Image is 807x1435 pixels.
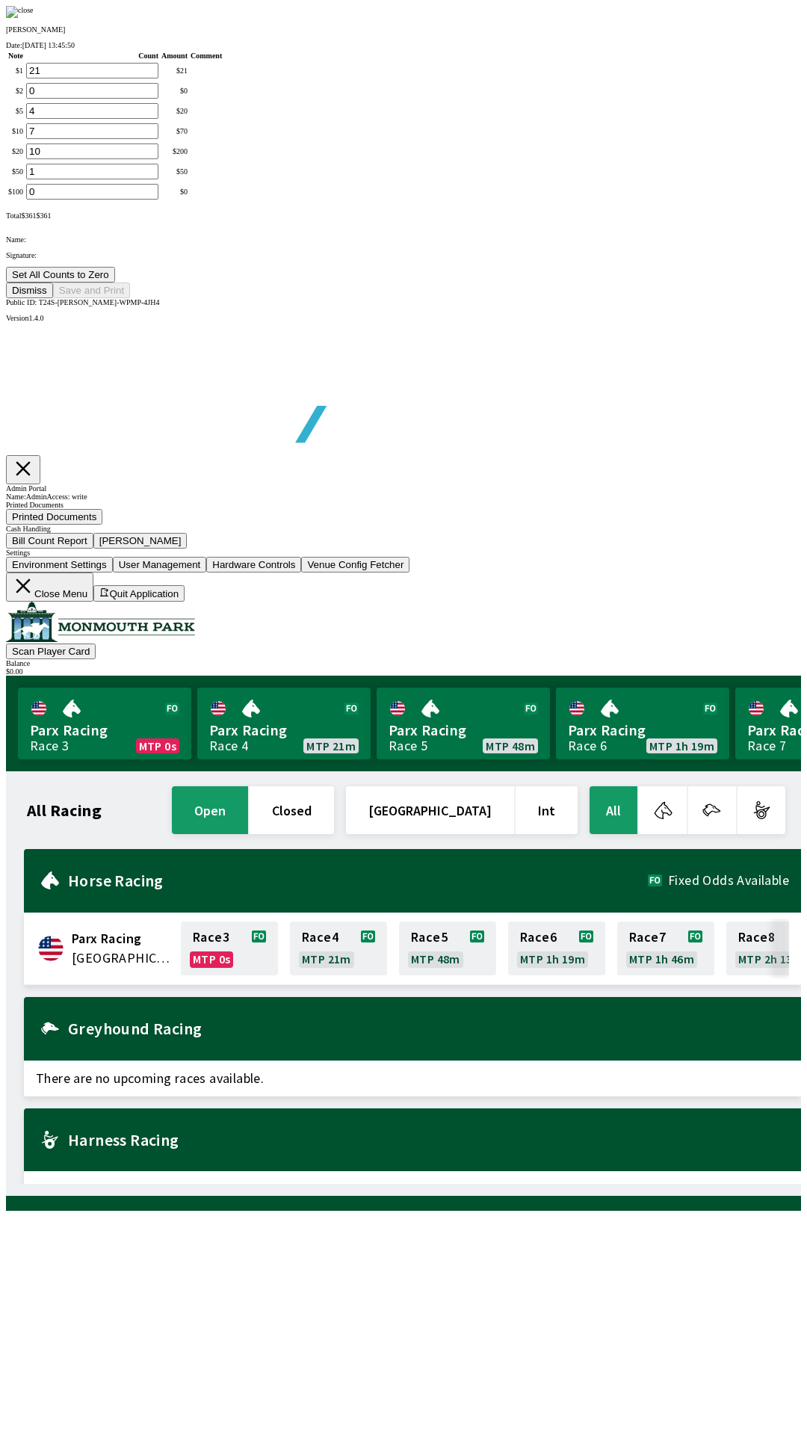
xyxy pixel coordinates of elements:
span: $ 361 [36,212,51,220]
p: [PERSON_NAME] [6,25,801,34]
div: Admin Portal [6,484,801,493]
button: Environment Settings [6,557,113,573]
td: $ 100 [7,183,24,200]
div: Balance [6,659,801,667]
a: Race5MTP 48m [399,922,496,975]
div: Race 4 [209,740,248,752]
span: Race 7 [629,931,666,943]
button: Venue Config Fetcher [301,557,409,573]
span: MTP 48m [486,740,535,752]
div: Race 7 [747,740,786,752]
span: Parx Racing [389,720,538,740]
span: Parx Racing [209,720,359,740]
button: closed [250,786,334,834]
a: Parx RacingRace 3MTP 0s [18,688,191,759]
a: Race7MTP 1h 46m [617,922,714,975]
th: Note [7,51,24,61]
button: Hardware Controls [206,557,301,573]
button: Bill Count Report [6,533,93,549]
h2: Harness Racing [68,1134,789,1146]
div: $ 21 [161,67,188,75]
span: Parx Racing [72,929,172,948]
button: Quit Application [93,585,185,602]
td: $ 1 [7,62,24,79]
span: There are no upcoming races available. [24,1061,801,1096]
button: All [590,786,637,834]
span: $ 361 [21,212,36,220]
th: Count [25,51,159,61]
img: global tote logo [40,322,469,480]
button: Close Menu [6,573,93,602]
a: Parx RacingRace 5MTP 48m [377,688,550,759]
div: $ 0 [161,87,188,95]
div: $ 20 [161,107,188,115]
button: Set All Counts to Zero [6,267,115,283]
span: MTP 1h 19m [649,740,714,752]
span: MTP 0s [193,953,230,965]
button: [GEOGRAPHIC_DATA] [346,786,514,834]
div: Settings [6,549,801,557]
div: Total [6,212,801,220]
span: Parx Racing [30,720,179,740]
div: Printed Documents [6,501,801,509]
span: [DATE] 13:45:50 [22,41,75,49]
img: close [6,6,34,18]
span: Fixed Odds Available [668,874,789,886]
span: MTP 21m [306,740,356,752]
div: Cash Handling [6,525,801,533]
a: Race3MTP 0s [181,922,278,975]
div: $ 70 [161,127,188,135]
span: MTP 2h 13m [738,953,803,965]
img: venue logo [6,602,195,642]
p: Name: [6,235,801,244]
span: MTP 48m [411,953,460,965]
span: Parx Racing [568,720,717,740]
span: There are no upcoming races available. [24,1171,801,1207]
div: Public ID: [6,298,801,306]
span: Race 5 [411,931,448,943]
button: Int [516,786,578,834]
th: Amount [161,51,188,61]
span: Race 6 [520,931,557,943]
td: $ 5 [7,102,24,120]
td: $ 2 [7,82,24,99]
button: open [172,786,248,834]
div: $ 0.00 [6,667,801,676]
div: $ 50 [161,167,188,176]
div: Name: Admin Access: write [6,493,801,501]
span: T24S-[PERSON_NAME]-WPMP-4JH4 [39,298,160,306]
span: MTP 21m [302,953,351,965]
div: $ 200 [161,147,188,155]
span: Race 3 [193,931,229,943]
button: Save and Print [53,283,130,298]
span: Race 8 [738,931,775,943]
td: $ 10 [7,123,24,140]
h1: All Racing [27,804,102,816]
a: Race4MTP 21m [290,922,387,975]
span: United States [72,948,172,968]
td: $ 50 [7,163,24,180]
button: [PERSON_NAME] [93,533,188,549]
div: Race 5 [389,740,427,752]
span: MTP 1h 19m [520,953,585,965]
div: Version 1.4.0 [6,314,801,322]
th: Comment [190,51,223,61]
div: $ 0 [161,188,188,196]
a: Parx RacingRace 4MTP 21m [197,688,371,759]
button: User Management [113,557,207,573]
div: Date: [6,41,801,49]
div: Race 6 [568,740,607,752]
h2: Horse Racing [68,874,648,886]
div: Race 3 [30,740,69,752]
span: MTP 1h 46m [629,953,694,965]
button: Dismiss [6,283,53,298]
button: Scan Player Card [6,644,96,659]
span: MTP 0s [139,740,176,752]
span: Race 4 [302,931,338,943]
p: Signature: [6,251,801,259]
h2: Greyhound Racing [68,1022,789,1034]
a: Race6MTP 1h 19m [508,922,605,975]
td: $ 20 [7,143,24,160]
a: Parx RacingRace 6MTP 1h 19m [556,688,729,759]
button: Printed Documents [6,509,102,525]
